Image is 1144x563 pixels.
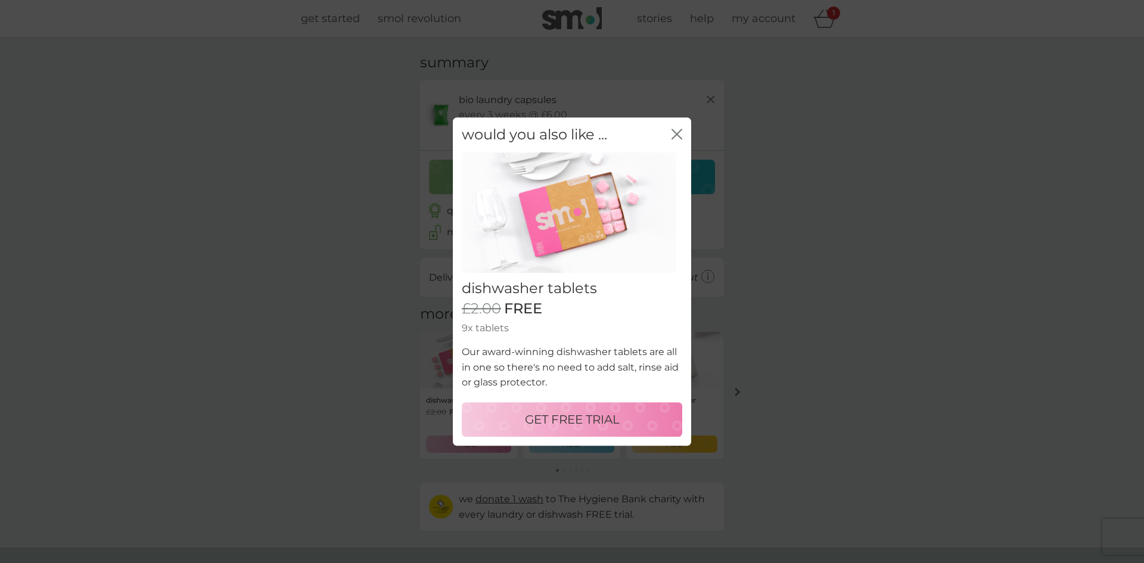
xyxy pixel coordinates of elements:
p: 9x tablets [462,321,682,336]
h2: would you also like ... [462,126,607,144]
span: £2.00 [462,300,501,318]
p: Our award-winning dishwasher tablets are all in one so there's no need to add salt, rinse aid or ... [462,344,682,390]
p: GET FREE TRIAL [525,410,620,429]
span: FREE [504,300,542,318]
h2: dishwasher tablets [462,280,682,297]
button: close [672,129,682,141]
button: GET FREE TRIAL [462,402,682,437]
